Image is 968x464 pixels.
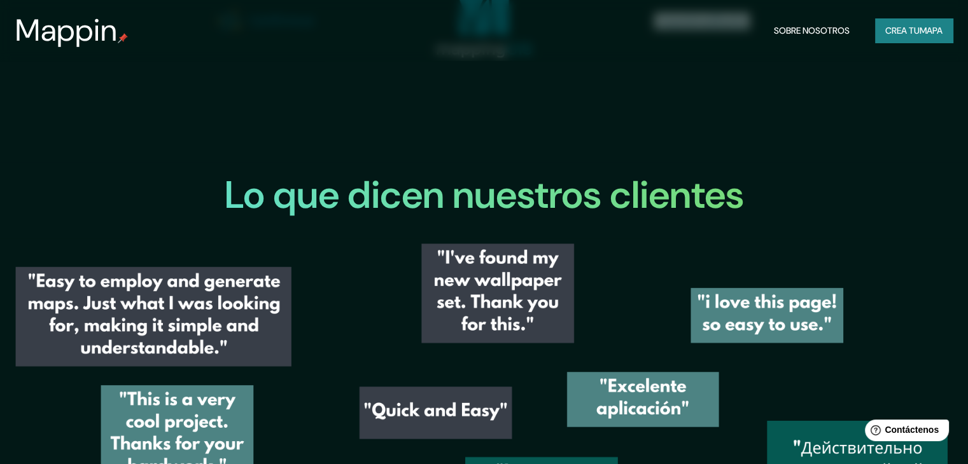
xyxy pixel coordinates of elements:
[769,18,855,43] button: Sobre nosotros
[885,25,920,36] font: Crea tu
[225,170,744,220] font: Lo que dicen nuestros clientes
[15,10,118,50] font: Mappin
[118,33,128,43] img: pin de mapeo
[875,18,953,43] button: Crea tumapa
[920,25,943,36] font: mapa
[774,25,850,36] font: Sobre nosotros
[855,414,954,450] iframe: Lanzador de widgets de ayuda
